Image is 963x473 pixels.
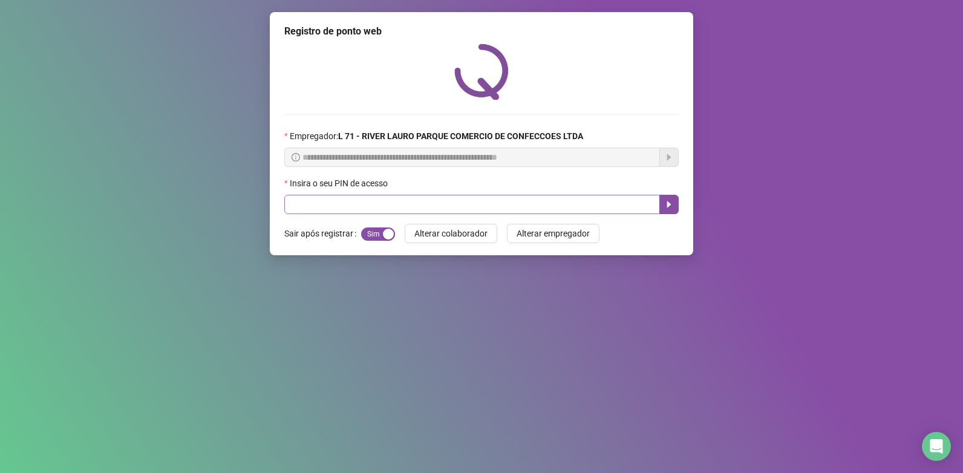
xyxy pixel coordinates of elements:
[405,224,497,243] button: Alterar colaborador
[290,129,583,143] span: Empregador :
[922,432,951,461] div: Open Intercom Messenger
[284,24,679,39] div: Registro de ponto web
[664,200,674,209] span: caret-right
[284,177,396,190] label: Insira o seu PIN de acesso
[517,227,590,240] span: Alterar empregador
[292,153,300,161] span: info-circle
[414,227,488,240] span: Alterar colaborador
[454,44,509,100] img: QRPoint
[507,224,599,243] button: Alterar empregador
[338,131,583,141] strong: L 71 - RIVER LAURO PARQUE COMERCIO DE CONFECCOES LTDA
[284,224,361,243] label: Sair após registrar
